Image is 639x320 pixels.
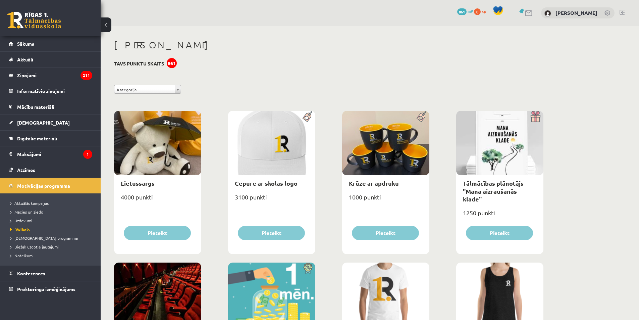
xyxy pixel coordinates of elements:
button: Pieteikt [352,226,419,240]
a: Digitālie materiāli [9,131,92,146]
legend: Ziņojumi [17,67,92,83]
span: Mācību materiāli [17,104,54,110]
span: mP [468,8,473,14]
a: Mācību materiāli [9,99,92,115]
a: Maksājumi1 [9,146,92,162]
span: [DEMOGRAPHIC_DATA] programma [10,235,78,241]
span: Veikals [10,227,30,232]
span: Noteikumi [10,253,34,258]
span: Biežāk uzdotie jautājumi [10,244,59,249]
a: 0 xp [474,8,489,14]
a: Sākums [9,36,92,51]
span: Mācies un ziedo [10,209,43,215]
span: Digitālie materiāli [17,135,57,141]
span: Motivācijas programma [17,183,70,189]
a: Aktuālās kampaņas [10,200,94,206]
span: Sākums [17,41,34,47]
button: Pieteikt [238,226,305,240]
span: [DEMOGRAPHIC_DATA] [17,120,70,126]
span: 0 [474,8,481,15]
button: Pieteikt [124,226,191,240]
legend: Informatīvie ziņojumi [17,83,92,99]
span: xp [482,8,486,14]
a: Aktuāli [9,52,92,67]
a: 861 mP [457,8,473,14]
a: [DEMOGRAPHIC_DATA] programma [10,235,94,241]
a: Rīgas 1. Tālmācības vidusskola [7,12,61,29]
span: Proktoringa izmēģinājums [17,286,75,292]
h3: Tavs punktu skaits [114,61,164,66]
span: Aktuāli [17,56,33,62]
span: Aktuālās kampaņas [10,200,49,206]
a: Ziņojumi211 [9,67,92,83]
span: Uzdevumi [10,218,32,223]
img: Populāra prece [300,111,315,122]
div: 861 [167,58,177,68]
a: Biežāk uzdotie jautājumi [10,244,94,250]
div: 1000 punkti [342,191,429,208]
span: Atzīmes [17,167,35,173]
img: Dāvana ar pārsteigumu [528,111,543,122]
div: 4000 punkti [114,191,201,208]
img: Populāra prece [414,111,429,122]
span: Konferences [17,270,45,276]
i: 211 [81,71,92,80]
div: 3100 punkti [228,191,315,208]
h1: [PERSON_NAME] [114,39,543,51]
a: Tālmācības plānotājs "Mana aizraušanās klade" [463,179,524,203]
a: Kategorija [114,85,181,94]
a: Krūze ar apdruku [349,179,399,187]
a: Informatīvie ziņojumi [9,83,92,99]
span: 861 [457,8,467,15]
a: Uzdevumi [10,218,94,224]
a: [PERSON_NAME] [555,9,597,16]
span: Kategorija [117,85,172,94]
legend: Maksājumi [17,146,92,162]
div: 1250 punkti [456,207,543,224]
img: Atlaide [300,263,315,274]
a: Atzīmes [9,162,92,178]
a: Konferences [9,266,92,281]
a: Motivācijas programma [9,178,92,193]
a: [DEMOGRAPHIC_DATA] [9,115,92,130]
a: Cepure ar skolas logo [235,179,298,187]
a: Noteikumi [10,253,94,259]
img: Vladislavs Kudrašins [544,10,551,17]
button: Pieteikt [466,226,533,240]
a: Lietussargs [121,179,155,187]
a: Mācies un ziedo [10,209,94,215]
a: Veikals [10,226,94,232]
i: 1 [83,150,92,159]
a: Proktoringa izmēģinājums [9,281,92,297]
